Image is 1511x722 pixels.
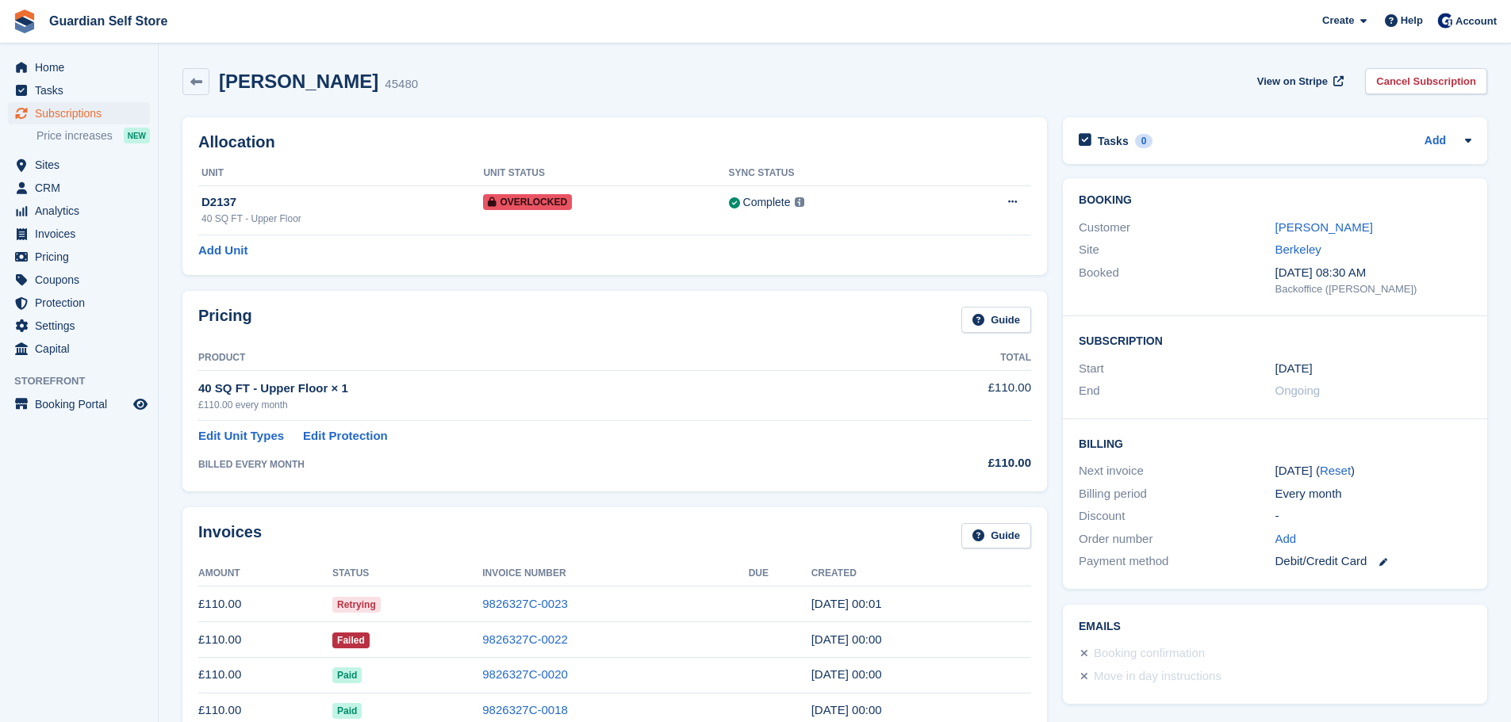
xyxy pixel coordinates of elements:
time: 2025-06-21 23:00:47 UTC [811,667,882,681]
td: £110.00 [198,657,332,693]
div: [DATE] 08:30 AM [1275,264,1471,282]
div: D2137 [201,193,483,212]
th: Created [811,561,1031,586]
a: [PERSON_NAME] [1275,220,1373,234]
th: Invoice Number [482,561,748,586]
div: End [1079,382,1275,400]
a: menu [8,393,150,415]
th: Unit [198,161,483,186]
a: menu [8,269,150,291]
div: Site [1079,241,1275,259]
span: Invoices [35,223,130,245]
a: menu [8,102,150,124]
a: Edit Protection [303,427,388,445]
span: Sites [35,154,130,176]
h2: Booking [1079,194,1471,207]
a: 9826327C-0022 [482,632,568,646]
a: menu [8,154,150,176]
a: 9826327C-0018 [482,703,568,716]
span: Help [1401,13,1423,29]
h2: Billing [1079,435,1471,451]
span: Pricing [35,246,130,268]
a: Price increases NEW [36,127,150,144]
div: £110.00 [877,454,1031,472]
time: 2025-05-21 23:00:29 UTC [811,703,882,716]
div: 40 SQ FT - Upper Floor × 1 [198,380,877,398]
span: Paid [332,703,362,719]
span: Subscriptions [35,102,130,124]
span: Settings [35,315,130,337]
a: Preview store [131,395,150,414]
a: menu [8,292,150,314]
div: - [1275,507,1471,525]
th: Unit Status [483,161,728,186]
div: 40 SQ FT - Upper Floor [201,212,483,226]
th: Sync Status [729,161,940,186]
a: Add [1425,132,1446,151]
a: menu [8,177,150,199]
div: Backoffice ([PERSON_NAME]) [1275,281,1471,297]
span: Account [1455,13,1497,29]
a: 9826327C-0020 [482,667,568,681]
img: stora-icon-8386f47178a22dfd0bd8f6a31ec36ba5ce8667c1dd55bd0f319d3a0aa187defe.svg [13,10,36,33]
span: Coupons [35,269,130,291]
span: Ongoing [1275,384,1321,397]
a: menu [8,223,150,245]
span: Failed [332,632,370,648]
a: Edit Unit Types [198,427,284,445]
th: Status [332,561,482,586]
div: Move in day instructions [1094,667,1221,686]
span: CRM [35,177,130,199]
a: Guide [961,523,1031,549]
a: Add [1275,530,1297,548]
th: Product [198,346,877,371]
span: Protection [35,292,130,314]
div: Every month [1275,485,1471,503]
span: Storefront [14,373,158,389]
td: £110.00 [877,370,1031,420]
div: Payment method [1079,552,1275,571]
span: Retrying [332,597,381,613]
img: icon-info-grey-7440780725fd019a000dd9b08b2336e03edf1995a4989e88bcd33f0948082b44.svg [795,197,804,207]
img: Tom Scott [1437,13,1453,29]
span: View on Stripe [1257,74,1328,90]
div: 0 [1135,134,1153,148]
a: menu [8,338,150,360]
div: Discount [1079,507,1275,525]
div: BILLED EVERY MONTH [198,457,877,472]
span: Tasks [35,79,130,101]
a: Guide [961,307,1031,333]
time: 2025-07-21 23:00:52 UTC [811,632,882,646]
div: Next invoice [1079,462,1275,480]
span: Booking Portal [35,393,130,415]
a: menu [8,56,150,78]
div: Booking confirmation [1094,644,1205,663]
h2: [PERSON_NAME] [219,71,378,92]
span: Overlocked [483,194,572,210]
span: Home [35,56,130,78]
td: £110.00 [198,622,332,658]
div: [DATE] ( ) [1275,462,1471,480]
div: Complete [743,194,791,211]
div: Booked [1079,264,1275,297]
time: 2025-08-21 23:01:15 UTC [811,597,882,610]
th: Total [877,346,1031,371]
a: Cancel Subscription [1365,68,1487,94]
span: Analytics [35,200,130,222]
th: Due [749,561,811,586]
h2: Tasks [1098,134,1129,148]
div: Billing period [1079,485,1275,503]
div: £110.00 every month [198,398,877,412]
div: Customer [1079,219,1275,237]
td: £110.00 [198,586,332,622]
div: Start [1079,360,1275,378]
h2: Invoices [198,523,262,549]
span: Create [1322,13,1354,29]
div: NEW [124,128,150,143]
span: Paid [332,667,362,683]
a: menu [8,79,150,101]
h2: Pricing [198,307,252,333]
span: Capital [35,338,130,360]
h2: Allocation [198,133,1031,151]
div: Order number [1079,530,1275,548]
